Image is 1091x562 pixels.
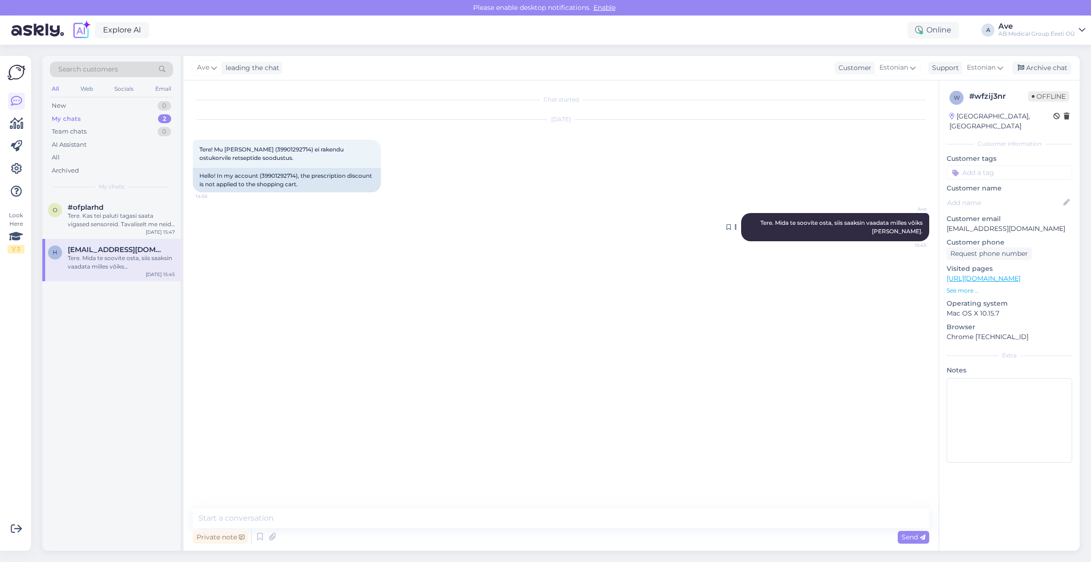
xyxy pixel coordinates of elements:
[947,309,1072,318] p: Mac OS X 10.15.7
[193,115,929,124] div: [DATE]
[1028,91,1069,102] span: Offline
[947,274,1020,283] a: [URL][DOMAIN_NAME]
[591,3,618,12] span: Enable
[998,30,1075,38] div: AB Medical Group Eesti OÜ
[8,63,25,81] img: Askly Logo
[947,183,1072,193] p: Customer name
[196,193,231,200] span: 14:56
[947,140,1072,148] div: Customer information
[52,166,79,175] div: Archived
[99,182,124,191] span: My chats
[947,322,1072,332] p: Browser
[947,247,1032,260] div: Request phone number
[760,219,924,235] span: Tere. Mida te soovite osta, siis saaksin vaadata milles võiks [PERSON_NAME].
[901,533,925,541] span: Send
[947,351,1072,360] div: Extra
[891,242,926,249] span: 15:45
[947,332,1072,342] p: Chrome [TECHNICAL_ID]
[193,531,248,544] div: Private note
[158,127,171,136] div: 0
[158,114,171,124] div: 2
[112,83,135,95] div: Socials
[908,22,959,39] div: Online
[52,127,87,136] div: Team chats
[71,20,91,40] img: explore-ai
[79,83,95,95] div: Web
[954,94,960,101] span: w
[146,271,175,278] div: [DATE] 15:45
[928,63,959,73] div: Support
[879,63,908,73] span: Estonian
[50,83,61,95] div: All
[153,83,173,95] div: Email
[8,211,24,253] div: Look Here
[947,224,1072,234] p: [EMAIL_ADDRESS][DOMAIN_NAME]
[52,101,66,111] div: New
[947,214,1072,224] p: Customer email
[52,153,60,162] div: All
[947,198,1061,208] input: Add name
[8,245,24,253] div: 1 / 3
[146,229,175,236] div: [DATE] 15:47
[947,264,1072,274] p: Visited pages
[53,249,57,256] span: h
[52,114,81,124] div: My chats
[947,286,1072,295] p: See more ...
[52,140,87,150] div: AI Assistant
[947,365,1072,375] p: Notes
[949,111,1053,131] div: [GEOGRAPHIC_DATA], [GEOGRAPHIC_DATA]
[68,203,103,212] span: #ofplarhd
[68,254,175,271] div: Tere. Mida te soovite osta, siis saaksin vaadata milles võiks [PERSON_NAME].
[947,299,1072,309] p: Operating system
[981,24,995,37] div: A
[969,91,1028,102] div: # wfzij3nr
[197,63,209,73] span: Ave
[95,22,149,38] a: Explore AI
[222,63,279,73] div: leading the chat
[68,245,166,254] span: hendrikojamaa99@gmail.com
[891,206,926,213] span: Ave
[58,64,118,74] span: Search customers
[947,237,1072,247] p: Customer phone
[53,206,57,214] span: o
[967,63,996,73] span: Estonian
[193,95,929,104] div: Chat started
[68,212,175,229] div: Tere. Kas tei paluti tagasi saata vigased sensoreid. Tavaliselt me neid tagasi ei soovi. Kas täit...
[947,154,1072,164] p: Customer tags
[998,23,1085,38] a: AveAB Medical Group Eesti OÜ
[1012,62,1071,74] div: Archive chat
[947,166,1072,180] input: Add a tag
[998,23,1075,30] div: Ave
[835,63,871,73] div: Customer
[158,101,171,111] div: 0
[193,168,381,192] div: Hello! In my account (39901292714), the prescription discount is not applied to the shopping cart.
[199,146,345,161] span: Tere! Mu [PERSON_NAME] (39901292714) ei rakendu ostukorvile retseptide soodustus.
